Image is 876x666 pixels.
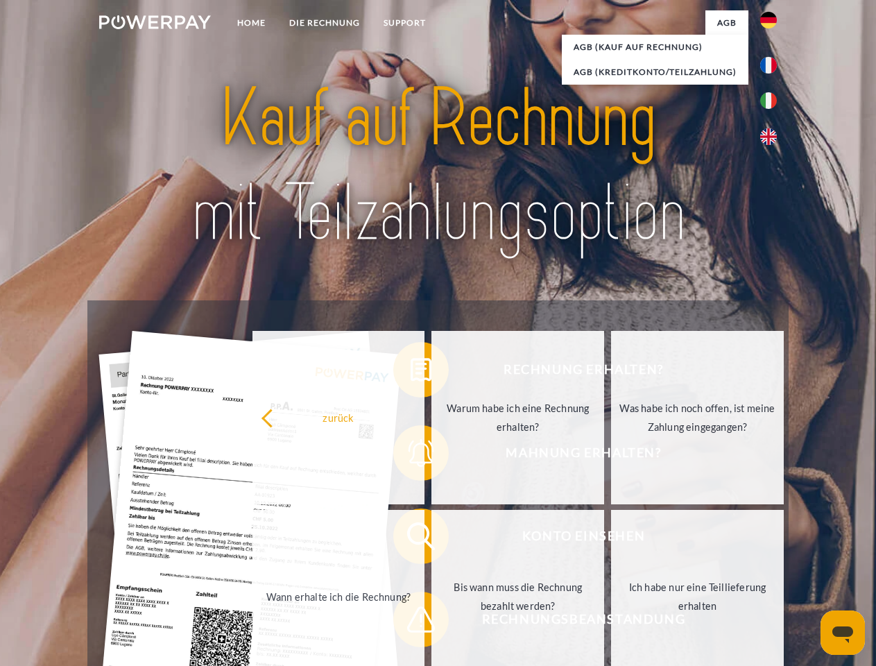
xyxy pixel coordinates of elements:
[440,399,596,436] div: Warum habe ich eine Rechnung erhalten?
[705,10,748,35] a: agb
[619,399,775,436] div: Was habe ich noch offen, ist meine Zahlung eingegangen?
[372,10,438,35] a: SUPPORT
[225,10,277,35] a: Home
[562,35,748,60] a: AGB (Kauf auf Rechnung)
[760,92,777,109] img: it
[132,67,744,266] img: title-powerpay_de.svg
[562,60,748,85] a: AGB (Kreditkonto/Teilzahlung)
[760,12,777,28] img: de
[619,578,775,615] div: Ich habe nur eine Teillieferung erhalten
[261,587,417,606] div: Wann erhalte ich die Rechnung?
[277,10,372,35] a: DIE RECHNUNG
[261,408,417,427] div: zurück
[99,15,211,29] img: logo-powerpay-white.svg
[611,331,784,504] a: Was habe ich noch offen, ist meine Zahlung eingegangen?
[821,610,865,655] iframe: Schaltfläche zum Öffnen des Messaging-Fensters
[440,578,596,615] div: Bis wann muss die Rechnung bezahlt werden?
[760,57,777,74] img: fr
[760,128,777,145] img: en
